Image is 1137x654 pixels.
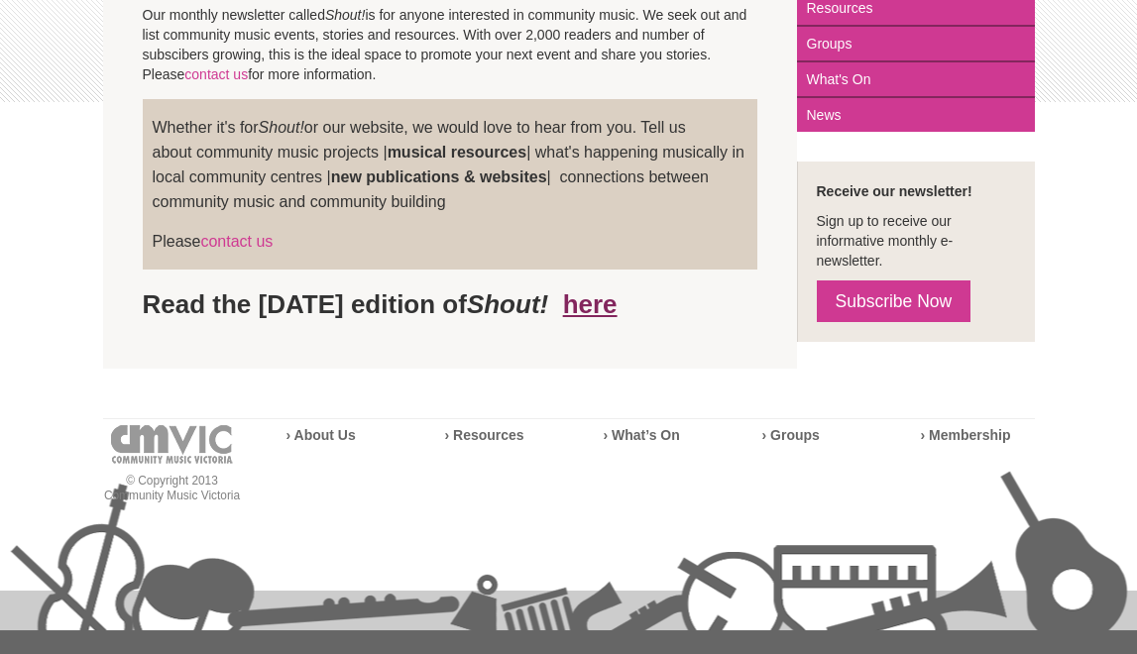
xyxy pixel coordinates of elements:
[331,168,547,185] strong: new publications & websites
[153,115,747,214] p: Whether it's for or our website, we would love to hear from you. Tell us about community music pr...
[286,427,356,443] a: › About Us
[921,427,1011,443] a: › Membership
[184,66,248,82] a: contact us
[143,289,757,319] h2: Read the [DATE] edition of
[817,211,1015,271] p: Sign up to receive our informative monthly e-newsletter.
[111,425,233,464] img: cmvic-logo-footer.png
[817,280,971,322] a: Subscribe Now
[762,427,820,443] a: › Groups
[143,5,757,84] p: Our monthly newsletter called is for anyone interested in community music. We seek out and list c...
[797,98,1035,132] a: News
[817,183,972,199] strong: Receive our newsletter!
[200,233,273,250] a: contact us
[388,144,527,161] strong: musical resources
[153,229,747,254] p: Please
[445,427,524,443] a: › Resources
[563,289,618,319] a: here
[604,427,680,443] a: › What’s On
[325,7,365,23] em: Shout!
[797,62,1035,98] a: What's On
[797,27,1035,62] a: Groups
[103,474,242,503] p: © Copyright 2013 Community Music Victoria
[259,119,304,136] em: Shout!
[467,289,548,319] em: Shout!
